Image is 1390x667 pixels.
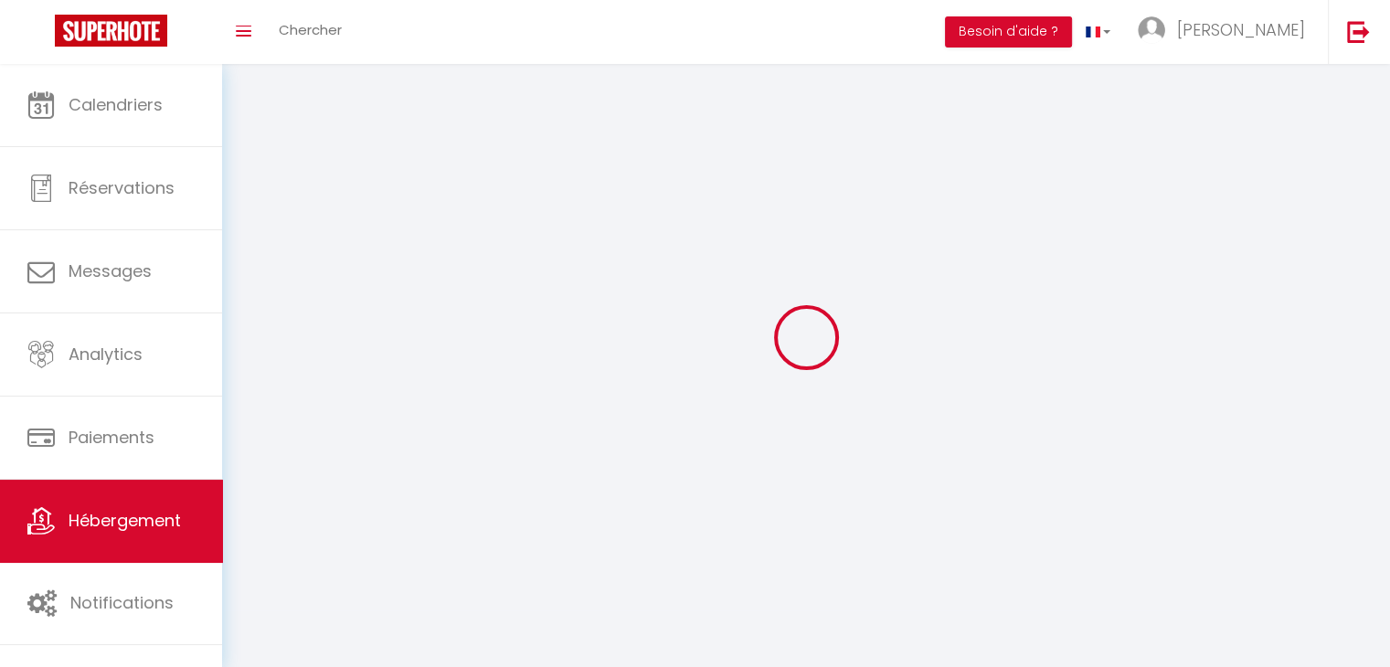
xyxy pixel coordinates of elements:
[55,15,167,47] img: Super Booking
[15,7,69,62] button: Ouvrir le widget de chat LiveChat
[1138,16,1165,44] img: ...
[69,343,143,365] span: Analytics
[1347,20,1370,43] img: logout
[945,16,1072,48] button: Besoin d'aide ?
[69,176,175,199] span: Réservations
[279,20,342,39] span: Chercher
[1177,18,1305,41] span: [PERSON_NAME]
[69,259,152,282] span: Messages
[69,426,154,449] span: Paiements
[69,93,163,116] span: Calendriers
[69,509,181,532] span: Hébergement
[70,591,174,614] span: Notifications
